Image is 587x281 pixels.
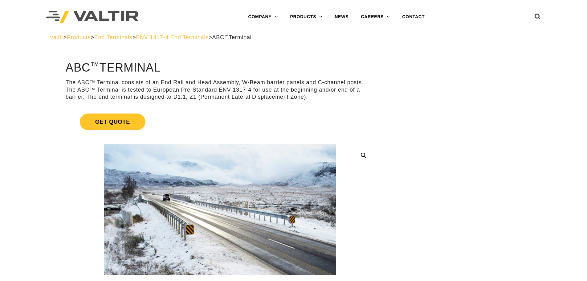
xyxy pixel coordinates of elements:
[328,11,355,23] a: NEWS
[67,34,91,40] a: Products
[66,79,375,101] p: The ABC™ Terminal consists of an End Rail and Head Assembly, W-Beam barrier panels and C-channel ...
[80,114,145,130] span: Get Quote
[50,34,537,41] div: > > > >
[136,34,209,40] a: ENV 1317-4 End Terminals
[66,61,375,74] h1: ABC Terminal
[224,34,229,39] sup: ™
[242,11,284,23] a: COMPANY
[284,11,328,23] a: PRODUCTS
[50,34,63,40] a: Valtir
[46,11,139,23] img: Valtir
[396,11,431,23] a: CONTACT
[94,34,132,40] a: End Terminals
[355,11,396,23] a: CAREERS
[66,106,375,138] a: Get Quote
[212,34,252,40] span: ABC Terminal
[90,60,99,70] sup: ™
